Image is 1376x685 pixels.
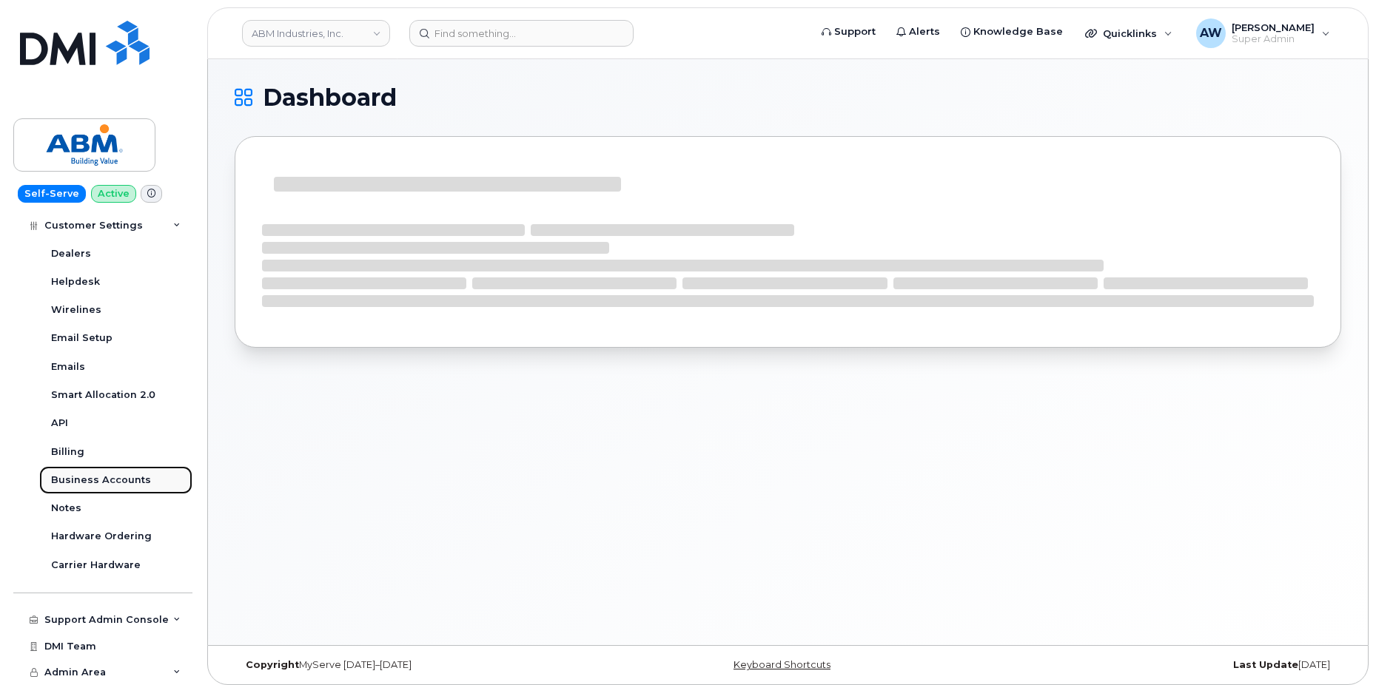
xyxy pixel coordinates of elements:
div: [DATE] [973,659,1341,671]
a: Keyboard Shortcuts [734,659,830,670]
strong: Copyright [246,659,299,670]
span: Dashboard [263,87,397,109]
div: MyServe [DATE]–[DATE] [235,659,603,671]
strong: Last Update [1233,659,1298,670]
